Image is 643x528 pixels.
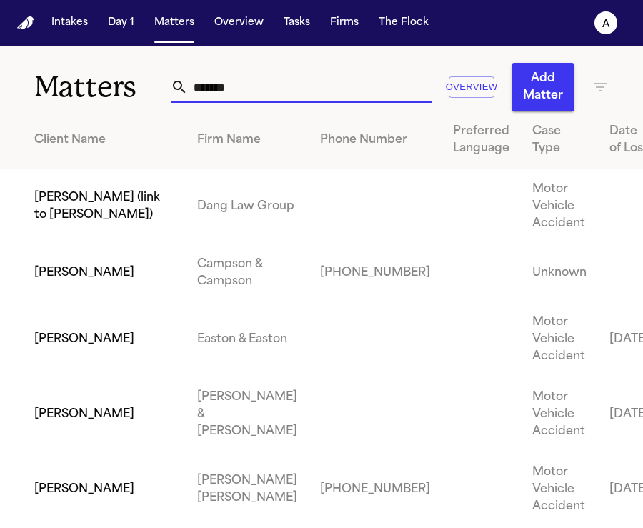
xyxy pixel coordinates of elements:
button: Overview [209,10,269,36]
td: Motor Vehicle Accident [521,377,598,452]
button: Day 1 [102,10,140,36]
button: Tasks [278,10,316,36]
div: Preferred Language [453,123,509,157]
a: Home [17,16,34,30]
td: Motor Vehicle Accident [521,452,598,527]
td: Campson & Campson [186,244,309,302]
div: Phone Number [320,131,430,149]
button: Matters [149,10,200,36]
button: Overview [449,76,494,99]
td: Motor Vehicle Accident [521,169,598,244]
button: The Flock [373,10,434,36]
div: Case Type [532,123,587,157]
h1: Matters [34,69,171,105]
td: [PHONE_NUMBER] [309,452,442,527]
td: [PHONE_NUMBER] [309,244,442,302]
div: Client Name [34,131,174,149]
div: Firm Name [197,131,297,149]
button: Add Matter [512,63,574,111]
td: [PERSON_NAME] & [PERSON_NAME] [186,377,309,452]
td: Easton & Easton [186,302,309,377]
td: Motor Vehicle Accident [521,302,598,377]
td: [PERSON_NAME] [PERSON_NAME] [186,452,309,527]
button: Intakes [46,10,94,36]
button: Firms [324,10,364,36]
td: Dang Law Group [186,169,309,244]
td: Unknown [521,244,598,302]
img: Finch Logo [17,16,34,30]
